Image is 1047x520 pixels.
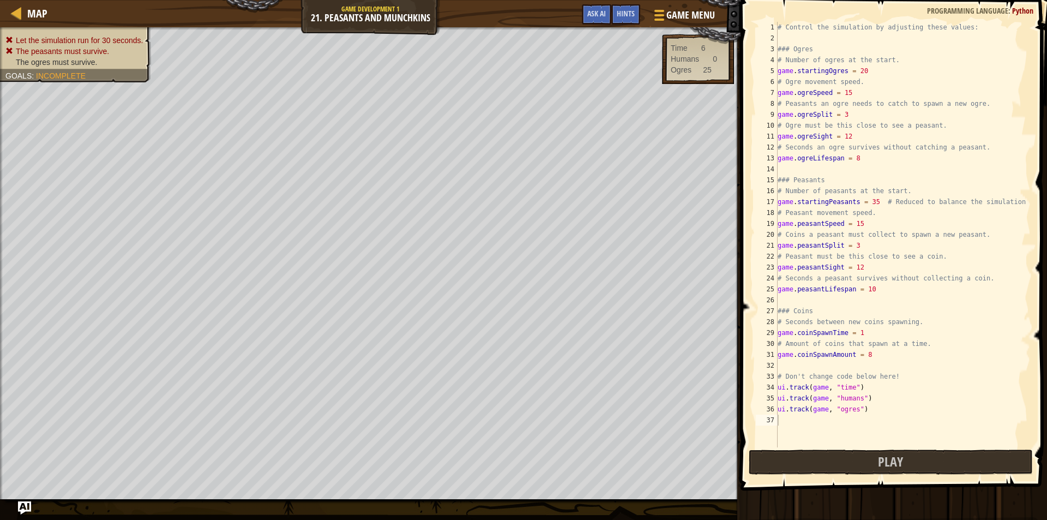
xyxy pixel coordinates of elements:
div: 36 [756,404,778,415]
div: 18 [756,207,778,218]
div: 0 [713,53,717,64]
div: 6 [701,43,706,53]
span: The peasants must survive. [16,47,109,56]
div: Ogres [671,64,691,75]
div: 21 [756,240,778,251]
div: 14 [756,164,778,175]
div: 28 [756,316,778,327]
div: 20 [756,229,778,240]
div: 32 [756,360,778,371]
span: Goals [5,71,32,80]
div: 27 [756,306,778,316]
div: 9 [756,109,778,120]
button: Play [749,450,1033,475]
div: Humans [671,53,699,64]
li: Let the simulation run for 30 seconds. [5,35,143,46]
div: 6 [756,76,778,87]
button: Ask AI [582,4,611,25]
div: 26 [756,295,778,306]
div: 34 [756,382,778,393]
div: 30 [756,338,778,349]
button: Game Menu [646,4,721,30]
div: 33 [756,371,778,382]
div: 24 [756,273,778,284]
span: Python [1012,5,1033,16]
div: Time [671,43,688,53]
div: 17 [756,196,778,207]
div: 5 [756,65,778,76]
span: Map [27,6,47,21]
div: 10 [756,120,778,131]
div: 3 [756,44,778,55]
div: 13 [756,153,778,164]
div: 7 [756,87,778,98]
span: Programming language [927,5,1008,16]
div: 31 [756,349,778,360]
div: 29 [756,327,778,338]
div: 16 [756,186,778,196]
div: 37 [756,415,778,426]
div: 25 [703,64,712,75]
div: 12 [756,142,778,153]
div: 2 [756,33,778,44]
span: Hints [617,8,635,19]
span: The ogres must survive. [16,58,97,67]
div: 11 [756,131,778,142]
li: The peasants must survive. [5,46,143,57]
div: 1 [756,22,778,33]
div: 35 [756,393,778,404]
span: Incomplete [36,71,86,80]
span: : [1008,5,1012,16]
div: 19 [756,218,778,229]
span: Ask AI [587,8,606,19]
div: 4 [756,55,778,65]
div: 8 [756,98,778,109]
div: 25 [756,284,778,295]
span: Game Menu [666,8,715,22]
div: 23 [756,262,778,273]
span: : [32,71,36,80]
li: The ogres must survive. [5,57,143,68]
button: Ask AI [18,501,31,515]
a: Map [22,6,47,21]
span: Play [878,453,903,470]
div: 15 [756,175,778,186]
span: Let the simulation run for 30 seconds. [16,36,143,45]
div: 22 [756,251,778,262]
